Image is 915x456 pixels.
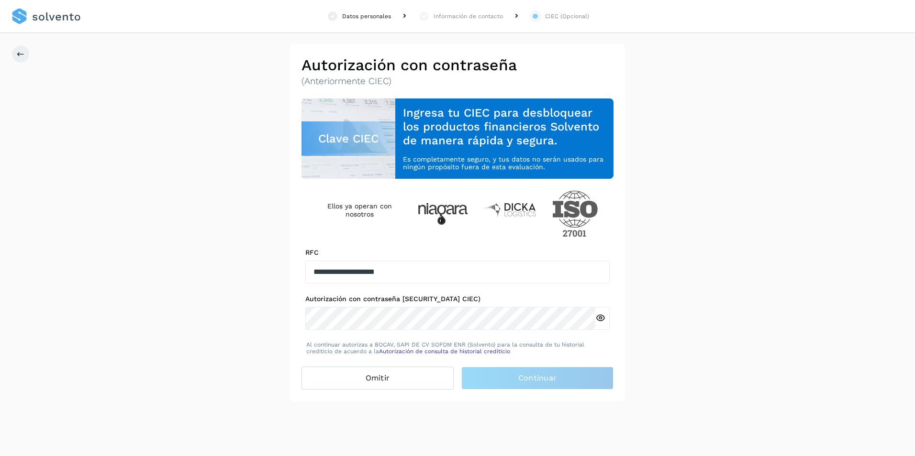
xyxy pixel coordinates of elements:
h3: Ingresa tu CIEC para desbloquear los productos financieros Solvento de manera rápida y segura. [403,106,606,147]
button: Continuar [461,367,614,390]
p: Es completamente seguro, y tus datos no serán usados para ningún propósito fuera de esta evaluación. [403,155,606,172]
span: Omitir [366,373,390,383]
button: Omitir [301,367,454,390]
img: ISO [552,190,598,237]
div: CIEC (Opcional) [545,12,589,21]
div: Clave CIEC [301,121,395,156]
label: Autorización con contraseña [SECURITY_DATA] CIEC) [305,295,610,303]
label: RFC [305,249,610,257]
img: Dicka logistics [483,202,537,218]
p: (Anteriormente CIEC) [301,76,614,87]
p: Al continuar autorizas a BOCAV, SAPI DE CV SOFOM ENR (Solvento) para la consulta de tu historial ... [306,341,609,355]
img: Niagara [418,203,468,225]
a: Autorización de consulta de historial crediticio [379,348,510,355]
div: Información de contacto [434,12,503,21]
div: Datos personales [342,12,391,21]
h4: Ellos ya operan con nosotros [317,202,402,218]
span: Continuar [518,373,557,383]
h2: Autorización con contraseña [301,56,614,74]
